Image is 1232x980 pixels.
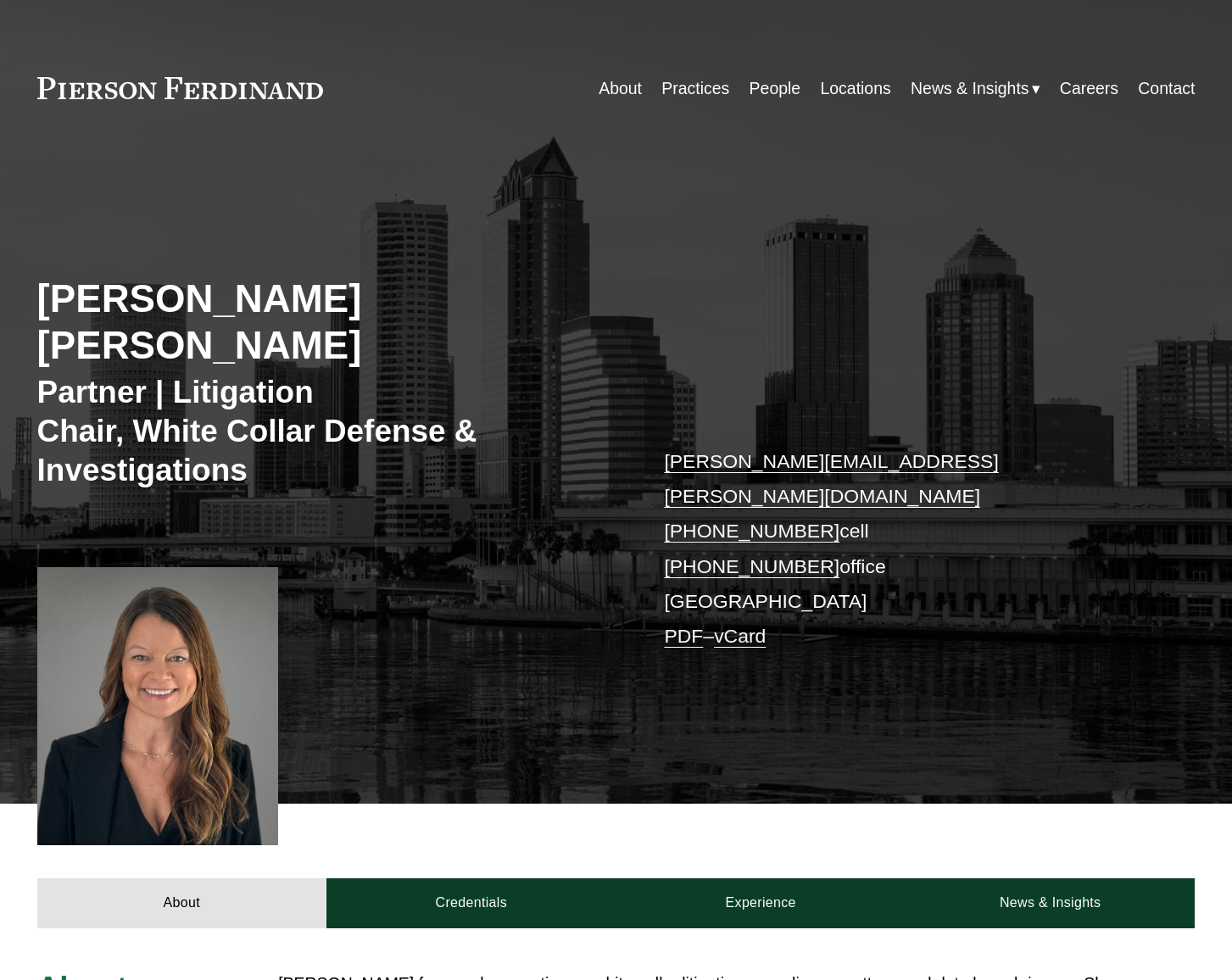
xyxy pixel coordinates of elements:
a: vCard [714,625,766,647]
a: Credentials [326,878,616,928]
a: Locations [820,72,890,105]
a: Experience [616,878,905,928]
a: Practices [661,72,729,105]
a: PDF [664,625,703,647]
h3: Partner | Litigation Chair, White Collar Defense & Investigations [37,373,616,489]
a: People [750,72,801,105]
a: Contact [1138,72,1195,105]
p: cell office [GEOGRAPHIC_DATA] – [664,444,1146,654]
a: [PERSON_NAME][EMAIL_ADDRESS][PERSON_NAME][DOMAIN_NAME] [664,450,998,507]
a: About [599,72,642,105]
span: News & Insights [911,74,1029,103]
a: [PHONE_NUMBER] [664,555,839,577]
h2: [PERSON_NAME] [PERSON_NAME] [37,276,616,370]
a: About [37,878,326,928]
a: Careers [1060,72,1118,105]
a: [PHONE_NUMBER] [664,520,839,542]
a: News & Insights [906,878,1195,928]
a: folder dropdown [911,72,1040,105]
